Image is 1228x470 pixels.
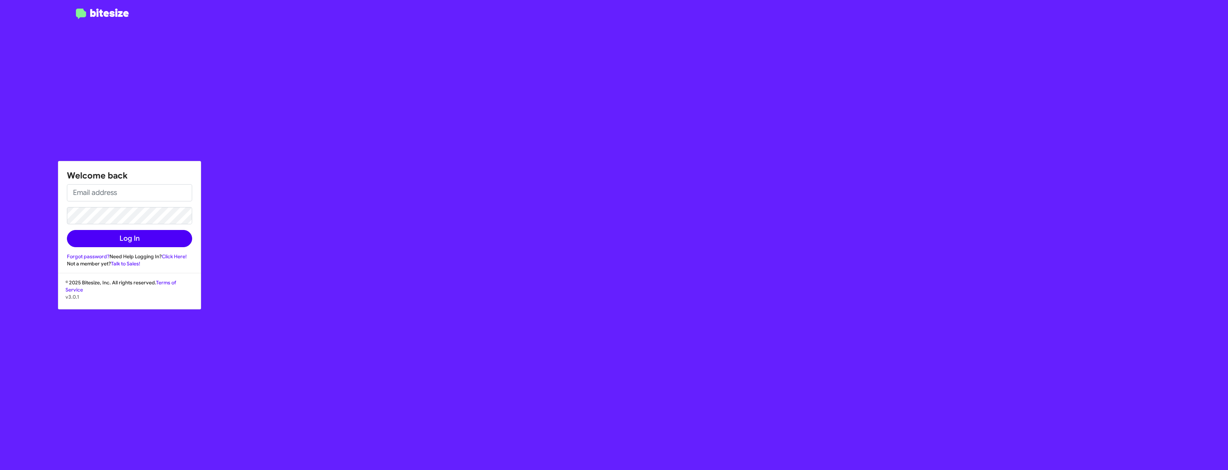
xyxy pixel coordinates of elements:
a: Click Here! [162,253,187,260]
input: Email address [67,184,192,201]
div: © 2025 Bitesize, Inc. All rights reserved. [58,279,201,309]
p: v3.0.1 [65,293,194,300]
button: Log In [67,230,192,247]
div: Need Help Logging In? [67,253,192,260]
a: Talk to Sales! [111,260,140,267]
a: Forgot password? [67,253,109,260]
a: Terms of Service [65,279,176,293]
h1: Welcome back [67,170,192,181]
div: Not a member yet? [67,260,192,267]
